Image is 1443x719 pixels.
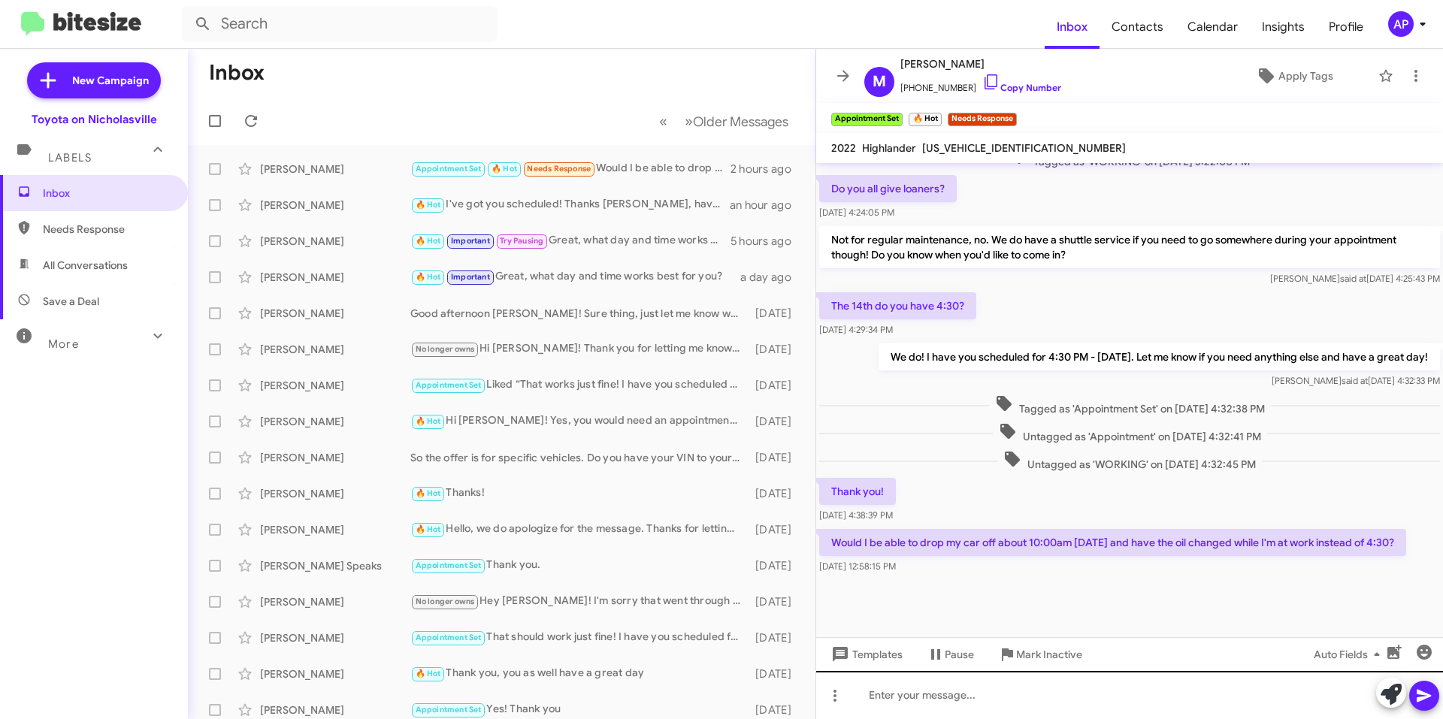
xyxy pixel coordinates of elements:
[416,272,441,282] span: 🔥 Hot
[651,106,797,137] nav: Page navigation example
[416,597,475,606] span: No longer owns
[451,272,490,282] span: Important
[748,702,803,717] div: [DATE]
[819,226,1440,268] p: Not for regular maintenance, no. We do have a shuttle service if you need to go somewhere during ...
[416,164,482,174] span: Appointment Set
[819,207,894,218] span: [DATE] 4:24:05 PM
[819,175,957,202] p: Do you all give loaners?
[831,141,856,155] span: 2022
[1175,5,1250,49] a: Calendar
[816,641,915,668] button: Templates
[48,151,92,165] span: Labels
[879,343,1440,370] p: We do! I have you scheduled for 4:30 PM - [DATE]. Let me know if you need anything else and have ...
[416,380,482,390] span: Appointment Set
[260,270,410,285] div: [PERSON_NAME]
[43,258,128,273] span: All Conversations
[748,306,803,321] div: [DATE]
[873,70,886,94] span: M
[72,73,149,88] span: New Campaign
[410,268,740,285] div: Great, what day and time works best for you?
[997,450,1262,472] span: Untagged as 'WORKING' on [DATE] 4:32:45 PM
[748,342,803,357] div: [DATE]
[416,633,482,642] span: Appointment Set
[260,522,410,537] div: [PERSON_NAME]
[693,113,788,130] span: Older Messages
[410,557,748,574] div: Thank you.
[831,113,903,126] small: Appointment Set
[1302,641,1398,668] button: Auto Fields
[828,641,903,668] span: Templates
[909,113,941,126] small: 🔥 Hot
[731,162,803,177] div: 2 hours ago
[685,112,693,131] span: »
[1317,5,1375,49] a: Profile
[1250,5,1317,49] a: Insights
[730,198,803,213] div: an hour ago
[989,394,1271,416] span: Tagged as 'Appointment Set' on [DATE] 4:32:38 PM
[1100,5,1175,49] a: Contacts
[819,292,976,319] p: The 14th do you have 4:30?
[410,160,731,177] div: Would I be able to drop my car off about 10:00am [DATE] and have the oil changed while I'm at wor...
[1340,273,1366,284] span: said at
[416,344,475,354] span: No longer owns
[260,198,410,213] div: [PERSON_NAME]
[416,669,441,678] span: 🔥 Hot
[416,705,482,714] span: Appointment Set
[748,486,803,501] div: [DATE]
[260,702,410,717] div: [PERSON_NAME]
[260,630,410,645] div: [PERSON_NAME]
[659,112,667,131] span: «
[260,414,410,429] div: [PERSON_NAME]
[43,222,171,237] span: Needs Response
[492,164,517,174] span: 🔥 Hot
[260,306,410,321] div: [PERSON_NAME]
[410,376,748,394] div: Liked “That works just fine! I have you scheduled for 8:30 AM - [DATE]. Let me know if you need a...
[945,641,974,668] span: Pause
[1278,62,1333,89] span: Apply Tags
[410,412,748,430] div: Hi [PERSON_NAME]! Yes, you would need an appointment for that, it wouldn't take long at all. Do y...
[1375,11,1426,37] button: AP
[416,200,441,210] span: 🔥 Hot
[676,106,797,137] button: Next
[986,641,1094,668] button: Mark Inactive
[416,416,441,426] span: 🔥 Hot
[260,666,410,681] div: [PERSON_NAME]
[416,560,482,570] span: Appointment Set
[1217,62,1371,89] button: Apply Tags
[900,73,1061,95] span: [PHONE_NUMBER]
[748,558,803,573] div: [DATE]
[416,488,441,498] span: 🔥 Hot
[410,629,748,646] div: That should work just fine! I have you scheduled for 10:00 AM - [DATE]. Let me know if you need a...
[748,378,803,393] div: [DATE]
[650,106,676,137] button: Previous
[740,270,803,285] div: a day ago
[500,236,543,246] span: Try Pausing
[1272,375,1440,386] span: [PERSON_NAME] [DATE] 4:32:33 PM
[819,529,1406,556] p: Would I be able to drop my car off about 10:00am [DATE] and have the oil changed while I'm at wor...
[410,340,748,358] div: Hi [PERSON_NAME]! Thank you for letting me know. Have a great day!
[1388,11,1414,37] div: AP
[1270,273,1440,284] span: [PERSON_NAME] [DATE] 4:25:43 PM
[731,234,803,249] div: 5 hours ago
[260,594,410,609] div: [PERSON_NAME]
[260,162,410,177] div: [PERSON_NAME]
[748,594,803,609] div: [DATE]
[410,306,748,321] div: Good afternoon [PERSON_NAME]! Sure thing, just let me know when you'd like to come in! :)
[410,232,731,249] div: Great, what day and time works best for you?
[410,701,748,718] div: Yes! Thank you
[982,82,1061,93] a: Copy Number
[182,6,498,42] input: Search
[260,234,410,249] div: [PERSON_NAME]
[748,666,803,681] div: [DATE]
[748,450,803,465] div: [DATE]
[1342,375,1368,386] span: said at
[862,141,916,155] span: Highlander
[416,524,441,534] span: 🔥 Hot
[410,521,748,538] div: Hello, we do apologize for the message. Thanks for letting us know, we will update our records! H...
[416,236,441,246] span: 🔥 Hot
[748,414,803,429] div: [DATE]
[260,558,410,573] div: [PERSON_NAME] Speaks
